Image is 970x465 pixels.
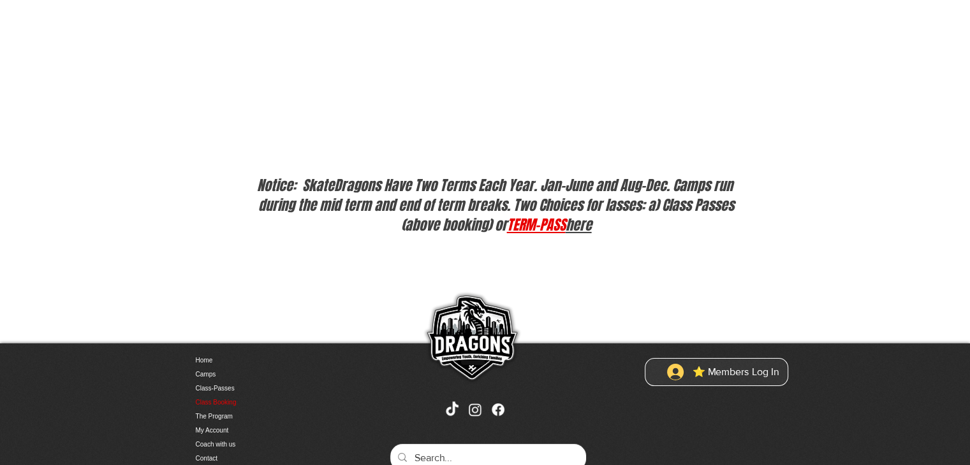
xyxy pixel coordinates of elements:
a: Class Booking [196,396,330,410]
span: ⭐ Members Log In [688,365,783,379]
a: Class-Passes [196,382,330,396]
a: Coach with us [196,438,330,452]
ul: Social Bar [444,401,506,418]
a: Camps [196,368,330,382]
a: here [566,215,592,235]
button: ⭐ Members Log In [658,360,788,384]
a: Home [196,354,330,368]
img: Skate Dragons logo with the slogan 'Empowering Youth, Enriching Families' in Singapore. [418,287,524,392]
a: My Account [196,424,330,438]
a: The Program [196,410,330,424]
span: Notice: SkateDragons Have Two Terms Each Year. Jan-June and Aug-Dec. Camps run during the mid ter... [257,175,736,235]
div: Slideshow [186,116,786,117]
a: TERM-PASS [507,215,566,235]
